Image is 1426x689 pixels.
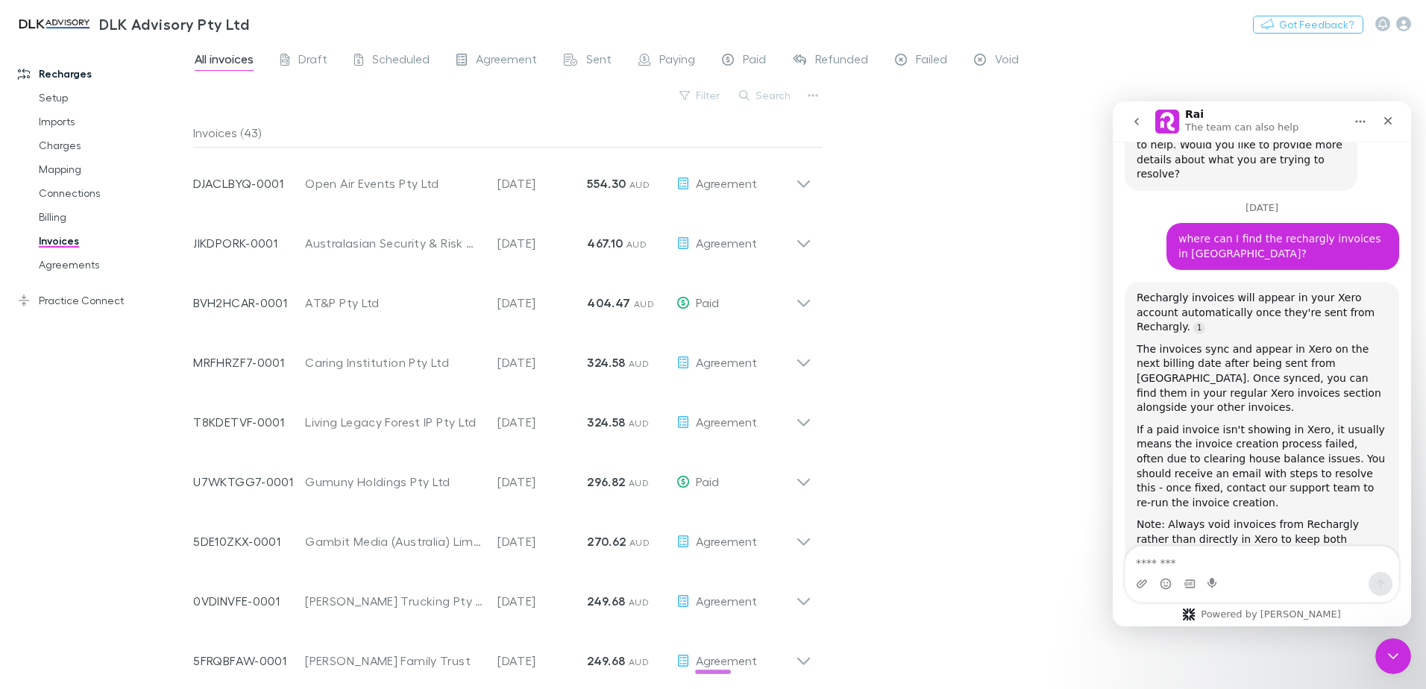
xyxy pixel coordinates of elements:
p: [DATE] [497,652,587,670]
img: DLK Advisory Pty Ltd's Logo [15,15,93,33]
span: Agreement [696,534,757,548]
p: DJACLBYQ-0001 [193,174,305,192]
span: AUD [634,298,654,309]
p: [DATE] [497,473,587,491]
a: Setup [24,86,201,110]
div: Caring Institution Pty Ltd [305,353,483,371]
div: AT&P Pty Ltd [305,294,483,312]
iframe: Intercom live chat [1375,638,1411,674]
iframe: Intercom live chat [1113,101,1411,626]
div: Gumuny Holdings Pty Ltd [305,473,483,491]
a: Charges [24,133,201,157]
span: AUD [629,179,650,190]
p: [DATE] [497,294,587,312]
div: where can I find the rechargly invoices in [GEOGRAPHIC_DATA]? [54,122,286,169]
span: Paying [659,51,695,71]
div: Living Legacy Forest IP Pty Ltd [305,413,483,431]
p: JIKDPORK-0001 [193,234,305,252]
span: Agreement [696,594,757,608]
p: BVH2HCAR-0001 [193,294,305,312]
span: Draft [298,51,327,71]
a: DLK Advisory Pty Ltd [6,6,258,42]
div: Rechargly invoices will appear in your Xero account automatically once they're sent from Rechargly. [24,189,274,233]
div: 0VDINVFE-0001[PERSON_NAME] Trucking Pty Ltd[DATE]249.68 AUDAgreement [181,565,823,625]
strong: 270.62 [587,534,626,549]
div: [PERSON_NAME] Trucking Pty Ltd [305,592,483,610]
div: The invoices sync and appear in Xero on the next billing date after being sent from [GEOGRAPHIC_D... [24,241,274,314]
a: Source reference 13632076: [81,221,92,233]
span: Agreement [696,653,757,667]
span: Sent [586,51,612,71]
div: BVH2HCAR-0001AT&P Pty Ltd[DATE]404.47 AUDPaid [181,267,823,327]
span: Agreement [476,51,537,71]
span: Failed [916,51,947,71]
span: Paid [743,51,766,71]
span: AUD [629,656,649,667]
span: Agreement [696,415,757,429]
div: where can I find the rechargly invoices in [GEOGRAPHIC_DATA]? [66,130,274,160]
span: All invoices [195,51,254,71]
span: Agreement [696,355,757,369]
h3: DLK Advisory Pty Ltd [99,15,249,33]
span: Paid [696,295,719,309]
span: AUD [629,418,649,429]
p: [DATE] [497,532,587,550]
div: T8KDETVF-0001Living Legacy Forest IP Pty Ltd[DATE]324.58 AUDAgreement [181,386,823,446]
strong: 249.68 [587,594,625,608]
div: JIKDPORK-0001Australasian Security & Risk Management Pty Ltd[DATE]467.10 AUDAgreement [181,207,823,267]
p: [DATE] [497,234,587,252]
a: Mapping [24,157,201,181]
span: Agreement [696,236,757,250]
div: 5DE10ZKX-0001Gambit Media (Australia) Limited[DATE]270.62 AUDAgreement [181,506,823,565]
span: AUD [629,597,649,608]
div: Gambit Media (Australia) Limited [305,532,483,550]
button: Emoji picker [47,476,59,488]
p: 5DE10ZKX-0001 [193,532,305,550]
a: Recharges [3,62,201,86]
span: Void [995,51,1019,71]
span: Agreement [696,176,757,190]
button: Filter [672,86,729,104]
p: [DATE] [497,413,587,431]
strong: 324.58 [587,415,625,430]
span: Scheduled [372,51,430,71]
div: 5FRQBFAW-0001[PERSON_NAME] Family Trust[DATE]249.68 AUDAgreement [181,625,823,685]
p: U7WKTGG7-0001 [193,473,305,491]
button: Search [732,86,800,104]
span: Paid [696,474,719,488]
button: Upload attachment [23,476,35,488]
span: Refunded [815,51,868,71]
button: Got Feedback? [1253,16,1363,34]
a: Imports [24,110,201,133]
strong: 467.10 [587,236,623,251]
div: Rai says… [12,180,286,471]
span: AUD [629,358,649,369]
div: U7WKTGG7-0001Gumuny Holdings Pty Ltd[DATE]296.82 AUDPaid [181,446,823,506]
a: Practice Connect [3,289,201,312]
span: AUD [629,537,650,548]
div: [DATE] [12,101,286,122]
strong: 324.58 [587,355,625,370]
button: Start recording [95,476,107,488]
textarea: Message… [13,445,286,471]
div: Note: Always void invoices from Rechargly rather than directly in Xero to keep both systems in sync. [24,416,274,460]
div: If a paid invoice isn't showing in Xero, it usually means the invoice creation process failed, of... [24,321,274,409]
p: [DATE] [497,353,587,371]
strong: 249.68 [587,653,625,668]
strong: 296.82 [587,474,625,489]
p: [DATE] [497,592,587,610]
div: Open Air Events Pty Ltd [305,174,483,192]
div: MRFHRZF7-0001Caring Institution Pty Ltd[DATE]324.58 AUDAgreement [181,327,823,386]
a: Agreements [24,253,201,277]
p: T8KDETVF-0001 [193,413,305,431]
strong: 404.47 [587,295,630,310]
div: [PERSON_NAME] Family Trust [305,652,483,670]
button: Send a message… [256,471,280,494]
a: Connections [24,181,201,205]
